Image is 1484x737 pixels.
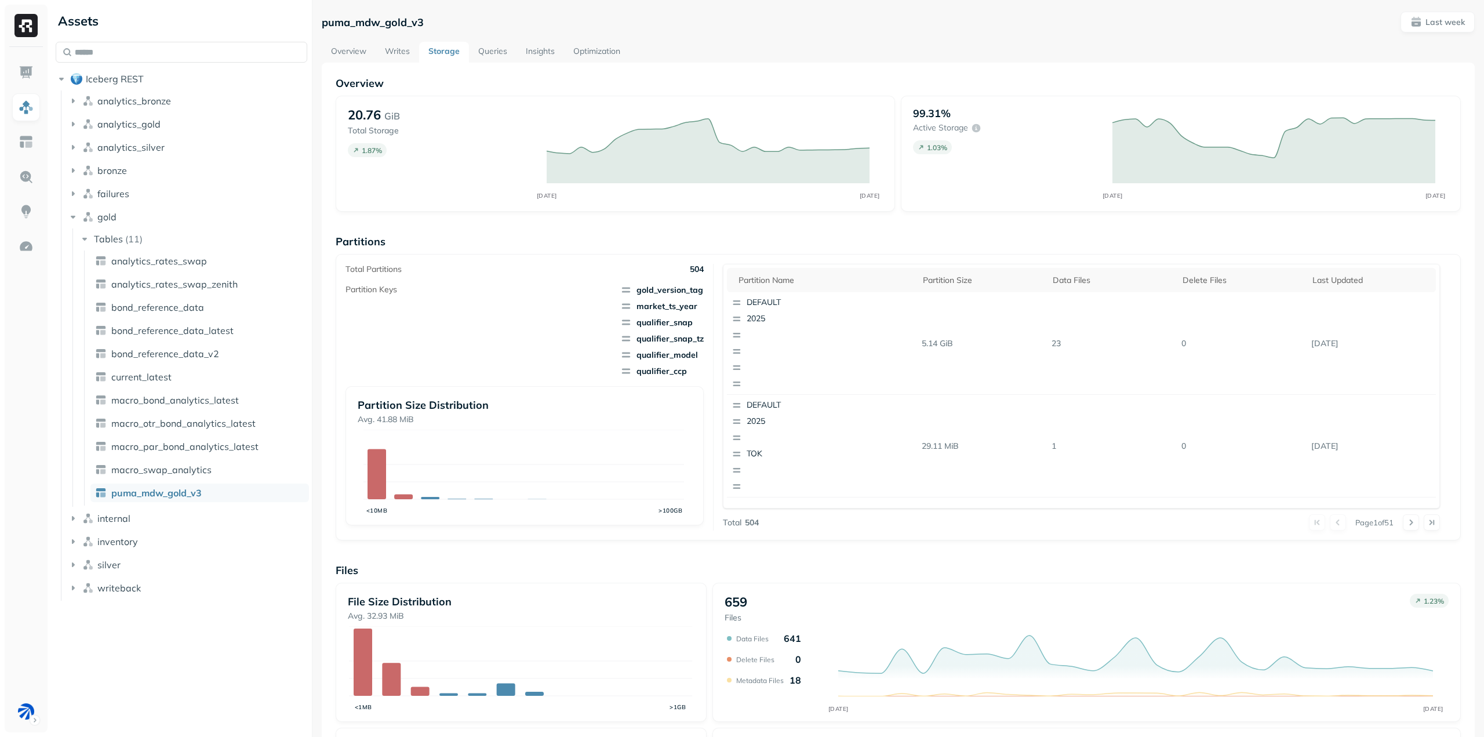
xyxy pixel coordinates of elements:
[67,509,308,528] button: internal
[354,703,372,711] tspan: <1MB
[690,264,704,275] p: 504
[564,42,630,63] a: Optimization
[917,333,1047,354] p: 5.14 GiB
[725,594,747,610] p: 659
[348,611,694,622] p: Avg. 32.93 MiB
[90,298,309,317] a: bond_reference_data
[736,655,774,664] p: Delete Files
[620,365,704,377] span: qualifier_ccp
[1102,192,1122,199] tspan: [DATE]
[322,42,376,63] a: Overview
[348,595,694,608] p: File Size Distribution
[82,211,94,223] img: namespace
[747,448,859,460] p: TOK
[1177,333,1307,354] p: 0
[358,414,692,425] p: Avg. 41.88 MiB
[67,92,308,110] button: analytics_bronze
[913,122,968,133] p: Active storage
[90,437,309,456] a: macro_par_bond_analytics_latest
[90,252,309,270] a: analytics_rates_swap
[917,436,1047,456] p: 29.11 MiB
[620,317,704,328] span: qualifier_snap
[620,284,704,296] span: gold_version_tag
[366,507,388,514] tspan: <10MB
[727,498,864,600] button: DEFAULT2025LON
[14,14,38,37] img: Ryft
[67,532,308,551] button: inventory
[82,559,94,571] img: namespace
[67,579,308,597] button: writeback
[736,676,784,685] p: Metadata Files
[95,302,107,313] img: table
[1423,705,1443,713] tspan: [DATE]
[90,344,309,363] a: bond_reference_data_v2
[419,42,469,63] a: Storage
[348,107,381,123] p: 20.76
[95,464,107,475] img: table
[790,674,801,686] p: 18
[111,302,204,313] span: bond_reference_data
[67,184,308,203] button: failures
[19,135,34,150] img: Asset Explorer
[670,703,686,711] tspan: >1GB
[322,16,424,29] p: puma_mdw_gold_v3
[469,42,517,63] a: Queries
[97,188,129,199] span: failures
[90,391,309,409] a: macro_bond_analytics_latest
[86,73,144,85] span: Iceberg REST
[90,368,309,386] a: current_latest
[860,192,880,199] tspan: [DATE]
[111,394,239,406] span: macro_bond_analytics_latest
[723,517,741,528] p: Total
[95,441,107,452] img: table
[90,484,309,502] a: puma_mdw_gold_v3
[97,513,130,524] span: internal
[111,371,172,383] span: current_latest
[517,42,564,63] a: Insights
[336,235,1461,248] p: Partitions
[620,300,704,312] span: market_ts_year
[345,264,402,275] p: Total Partitions
[1307,436,1436,456] p: Oct 2, 2025
[19,65,34,80] img: Dashboard
[90,460,309,479] a: macro_swap_analytics
[67,138,308,157] button: analytics_silver
[747,313,859,325] p: 2025
[18,703,34,720] img: BAM Dev
[1424,597,1444,605] p: 1.23 %
[56,12,307,30] div: Assets
[747,416,859,427] p: 2025
[747,400,859,411] p: DEFAULT
[725,612,747,623] p: Files
[19,239,34,254] img: Optimization
[71,73,82,85] img: root
[795,654,801,665] p: 0
[111,441,259,452] span: macro_par_bond_analytics_latest
[111,487,202,499] span: puma_mdw_gold_v3
[97,582,141,594] span: writeback
[384,109,400,123] p: GiB
[82,141,94,153] img: namespace
[362,146,382,155] p: 1.87 %
[1183,275,1301,286] div: Delete Files
[90,414,309,433] a: macro_otr_bond_analytics_latest
[784,633,801,644] p: 641
[82,513,94,524] img: namespace
[747,502,859,514] p: DEFAULT
[82,188,94,199] img: namespace
[745,517,759,528] p: 504
[95,417,107,429] img: table
[90,321,309,340] a: bond_reference_data_latest
[95,325,107,336] img: table
[67,208,308,226] button: gold
[125,233,143,245] p: ( 11 )
[111,325,234,336] span: bond_reference_data_latest
[1307,333,1436,354] p: Oct 2, 2025
[1053,275,1171,286] div: Data Files
[1401,12,1475,32] button: Last week
[336,564,1461,577] p: Files
[1177,436,1307,456] p: 0
[1047,333,1177,354] p: 23
[736,634,769,643] p: Data Files
[82,95,94,107] img: namespace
